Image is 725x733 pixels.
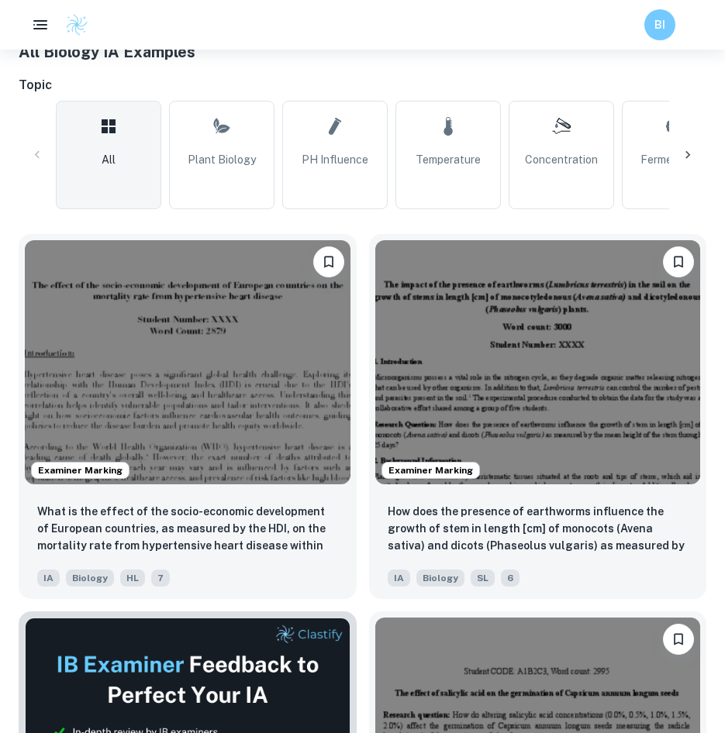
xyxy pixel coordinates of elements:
span: Concentration [525,151,598,168]
img: Biology IA example thumbnail: How does the presence of earthworms infl [375,240,701,484]
button: Bookmark [313,246,344,277]
img: Biology IA example thumbnail: What is the effect of the socio-economic [25,240,350,484]
p: What is the effect of the socio-economic development of European countries, as measured by the HD... [37,503,338,556]
span: Fermentation [640,151,709,168]
span: IA [37,570,60,587]
span: pH Influence [302,151,368,168]
span: Biology [416,570,464,587]
span: SL [471,570,495,587]
h6: Topic [19,76,706,95]
h1: All Biology IA Examples [19,40,706,64]
a: Examiner MarkingBookmarkWhat is the effect of the socio-economic development of European countrie... [19,234,357,599]
a: Examiner MarkingBookmarkHow does the presence of earthworms influence the growth of stem in lengt... [369,234,707,599]
p: How does the presence of earthworms influence the growth of stem in length [cm] of monocots (Aven... [388,503,689,556]
span: HL [120,570,145,587]
span: 6 [501,570,520,587]
img: Clastify logo [65,13,88,36]
span: 7 [151,570,170,587]
span: All [102,151,116,168]
span: Temperature [416,151,481,168]
span: Plant Biology [188,151,256,168]
h6: BI [651,16,669,33]
span: Examiner Marking [32,463,129,477]
span: Biology [66,570,114,587]
span: Examiner Marking [382,463,479,477]
button: Bookmark [663,246,694,277]
button: Bookmark [663,624,694,655]
span: IA [388,570,410,587]
a: Clastify logo [56,13,88,36]
button: BI [644,9,675,40]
